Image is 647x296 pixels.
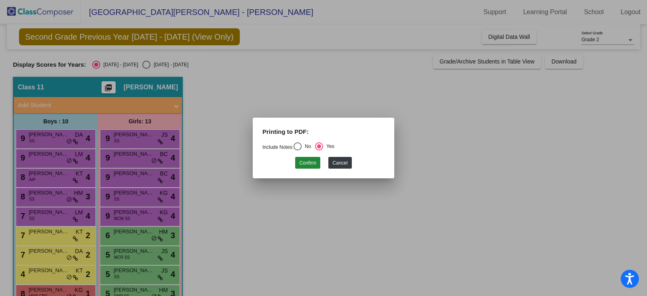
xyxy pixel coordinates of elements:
div: No [302,143,311,150]
button: Confirm [295,157,320,169]
div: Yes [323,143,334,150]
a: Include Notes: [262,144,294,150]
mat-radio-group: Select an option [262,144,334,150]
label: Printing to PDF: [262,127,309,137]
button: Cancel [328,157,351,169]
